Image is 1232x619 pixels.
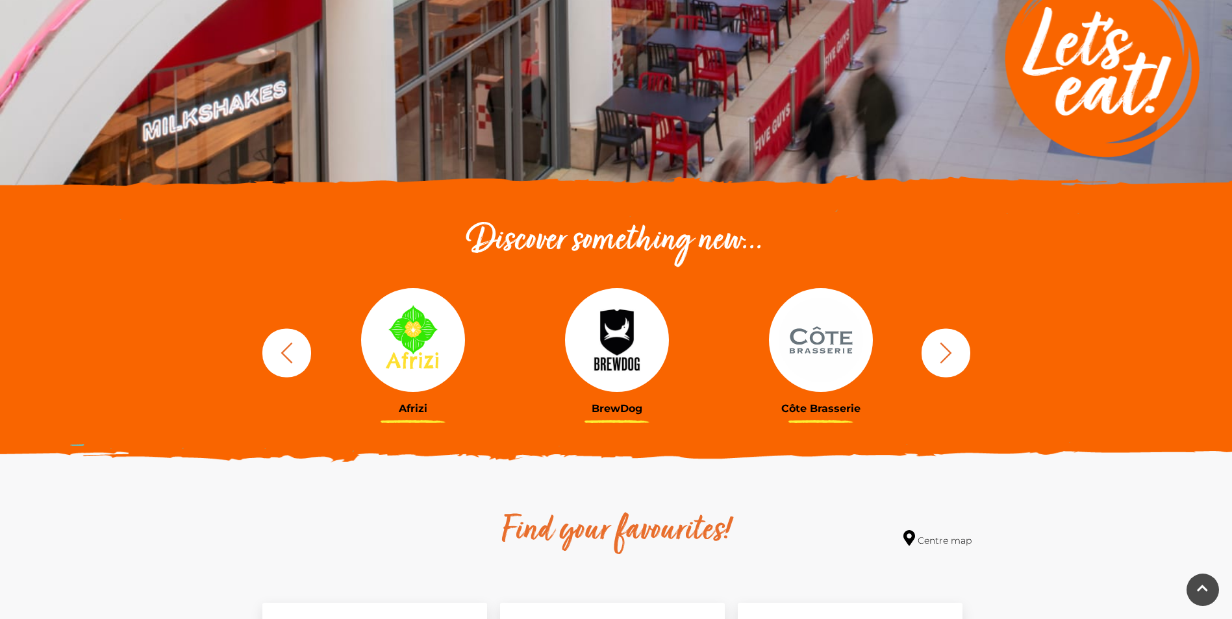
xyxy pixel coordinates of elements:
h3: BrewDog [525,402,709,415]
h2: Find your favourites! [379,511,853,552]
h3: Côte Brasserie [729,402,913,415]
a: Côte Brasserie [729,288,913,415]
a: Centre map [903,530,972,548]
h3: Afrizi [321,402,505,415]
a: BrewDog [525,288,709,415]
a: Afrizi [321,288,505,415]
h2: Discover something new... [256,221,977,262]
